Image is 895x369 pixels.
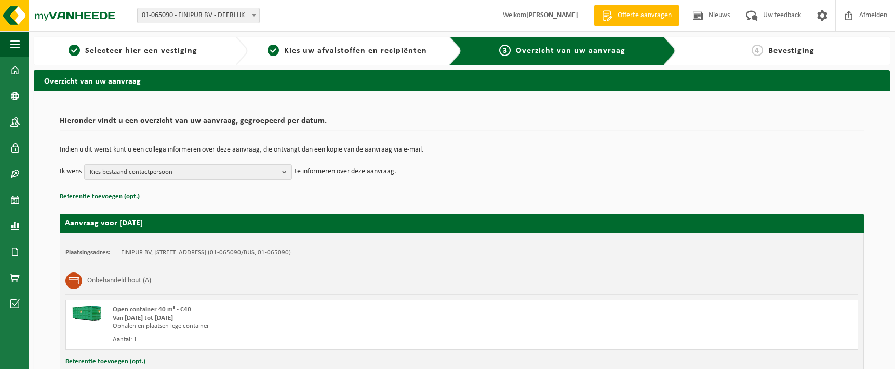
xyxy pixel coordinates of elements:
[85,47,197,55] span: Selecteer hier een vestiging
[39,45,227,57] a: 1Selecteer hier een vestiging
[253,45,441,57] a: 2Kies uw afvalstoffen en recipiënten
[113,315,173,321] strong: Van [DATE] tot [DATE]
[65,355,145,368] button: Referentie toevoegen (opt.)
[113,306,191,313] span: Open container 40 m³ - C40
[121,249,291,257] td: FINIPUR BV, [STREET_ADDRESS] (01-065090/BUS, 01-065090)
[60,190,140,203] button: Referentie toevoegen (opt.)
[60,146,864,154] p: Indien u dit wenst kunt u een collega informeren over deze aanvraag, die ontvangt dan een kopie v...
[768,47,814,55] span: Bevestiging
[516,47,625,55] span: Overzicht van uw aanvraag
[34,70,890,90] h2: Overzicht van uw aanvraag
[84,164,292,180] button: Kies bestaand contactpersoon
[615,10,674,21] span: Offerte aanvragen
[752,45,763,56] span: 4
[295,164,396,180] p: te informeren over deze aanvraag.
[526,11,578,19] strong: [PERSON_NAME]
[268,45,279,56] span: 2
[60,164,82,180] p: Ik wens
[65,249,111,256] strong: Plaatsingsadres:
[138,8,259,23] span: 01-065090 - FINIPUR BV - DEERLIJK
[113,336,503,344] div: Aantal: 1
[113,322,503,331] div: Ophalen en plaatsen lege container
[71,306,102,321] img: HK-XC-40-GN-00.png
[60,117,864,131] h2: Hieronder vindt u een overzicht van uw aanvraag, gegroepeerd per datum.
[69,45,80,56] span: 1
[137,8,260,23] span: 01-065090 - FINIPUR BV - DEERLIJK
[594,5,679,26] a: Offerte aanvragen
[65,219,143,227] strong: Aanvraag voor [DATE]
[284,47,427,55] span: Kies uw afvalstoffen en recipiënten
[87,272,151,289] h3: Onbehandeld hout (A)
[90,165,278,180] span: Kies bestaand contactpersoon
[499,45,511,56] span: 3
